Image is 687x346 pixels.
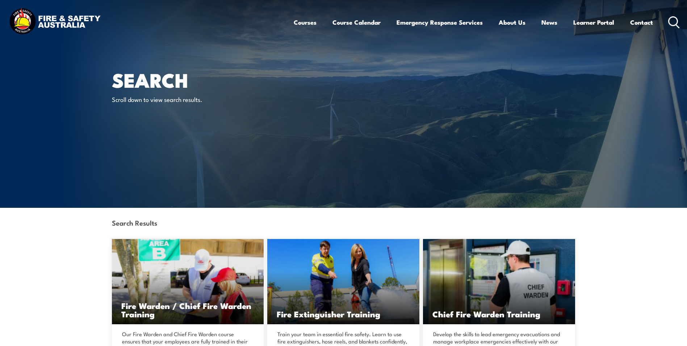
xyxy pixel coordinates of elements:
[112,239,264,324] img: Fire Warden and Chief Fire Warden Training
[332,13,381,32] a: Course Calendar
[294,13,317,32] a: Courses
[267,239,419,324] img: Fire Extinguisher Training
[112,218,157,227] strong: Search Results
[499,13,525,32] a: About Us
[121,301,255,318] h3: Fire Warden / Chief Fire Warden Training
[541,13,557,32] a: News
[432,310,566,318] h3: Chief Fire Warden Training
[573,13,614,32] a: Learner Portal
[423,239,575,324] img: Chief Fire Warden Training
[112,95,244,103] p: Scroll down to view search results.
[277,310,410,318] h3: Fire Extinguisher Training
[397,13,483,32] a: Emergency Response Services
[112,239,264,324] a: Fire Warden / Chief Fire Warden Training
[630,13,653,32] a: Contact
[112,71,291,88] h1: Search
